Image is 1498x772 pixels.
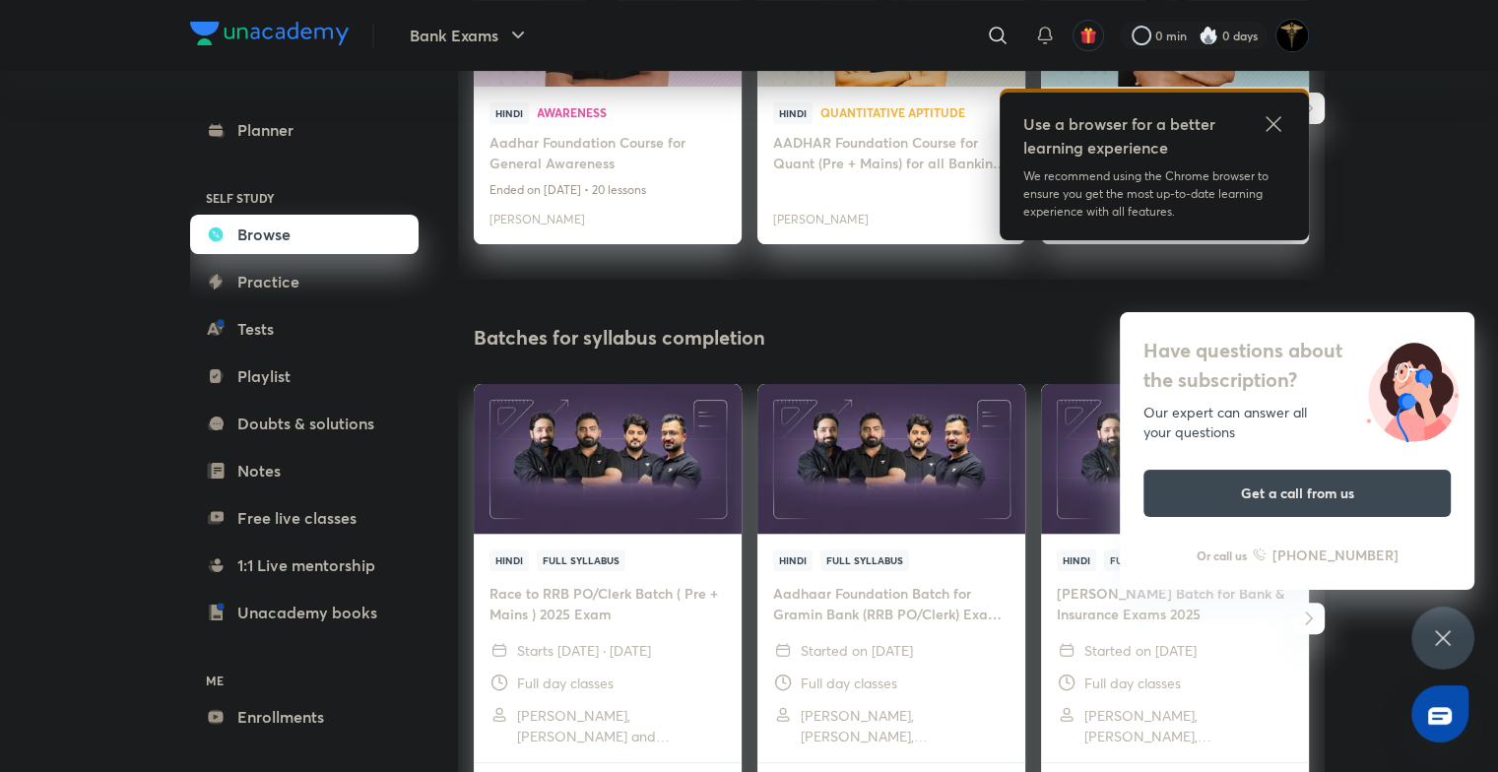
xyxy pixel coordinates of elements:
[190,697,419,737] a: Enrollments
[474,384,742,762] a: ThumbnailHindiFull SyllabusRace to RRB PO/Clerk Batch ( Pre + Mains ) 2025 ExamStarts [DATE] · [D...
[190,22,349,45] img: Company Logo
[1350,336,1474,442] img: ttu_illustration_new.svg
[1084,705,1293,746] p: Abhijeet Mishra, Vishal Parihar, Puneet Kumar Sharma and 1 more
[489,583,726,624] h4: Race to RRB PO/Clerk Batch ( Pre + Mains ) 2025 Exam
[1084,673,1181,693] p: Full day classes
[489,102,529,124] span: Hindi
[190,593,419,632] a: Unacademy books
[1143,403,1451,442] div: Our expert can answer all your questions
[801,705,1010,746] p: Dipesh Kumar, Abhijeet Mishra, Vishal Parihar and 2 more
[773,132,1010,177] a: AADHAR Foundation Course for Quant (Pre + Mains) for all Banking Exams
[537,106,726,120] a: Awareness
[517,705,726,746] p: Dipesh Kumar, Abhijeet Mishra and Puneet Kumar Sharma
[489,177,726,203] p: Ended on [DATE] • 20 lessons
[1073,20,1104,51] button: avatar
[1041,384,1309,762] a: ThumbnailHindiFull Syllabus[PERSON_NAME] Batch for Bank & Insurance Exams 2025Started on [DATE]Fu...
[471,382,744,535] img: Thumbnail
[773,102,813,124] span: Hindi
[754,382,1027,535] img: Thumbnail
[1023,112,1219,160] h5: Use a browser for a better learning experience
[1199,26,1218,45] img: streak
[801,673,897,693] p: Full day classes
[517,640,651,661] p: Starts [DATE] · [DATE]
[398,16,542,55] button: Bank Exams
[190,215,419,254] a: Browse
[757,384,1025,762] a: ThumbnailHindiFull SyllabusAadhaar Foundation Batch for Gramin Bank (RRB PO/Clerk) Exam 2025Start...
[489,203,726,228] a: [PERSON_NAME]
[190,110,419,150] a: Planner
[1253,545,1399,565] a: [PHONE_NUMBER]
[190,181,419,215] h6: SELF STUDY
[190,498,419,538] a: Free live classes
[489,132,726,177] a: Aadhar Foundation Course for General Awareness
[190,404,419,443] a: Doubts & solutions
[773,583,1010,624] h4: Aadhaar Foundation Batch for Gramin Bank (RRB PO/Clerk) Exam 2025
[190,664,419,697] h6: ME
[1143,336,1451,395] h4: Have questions about the subscription?
[190,451,419,490] a: Notes
[773,549,813,571] span: Hindi
[1023,167,1285,221] p: We recommend using the Chrome browser to ensure you get the most up-to-date learning experience w...
[537,549,625,571] span: Full Syllabus
[773,203,1010,228] a: [PERSON_NAME]
[190,546,419,585] a: 1:1 Live mentorship
[820,106,1010,118] span: Quantitative Aptitude
[190,309,419,349] a: Tests
[517,673,614,693] p: Full day classes
[190,262,419,301] a: Practice
[190,356,419,396] a: Playlist
[474,323,765,353] h2: Batches for syllabus completion
[1275,19,1309,52] img: Aravind
[1084,640,1197,661] p: Started on [DATE]
[1057,583,1293,624] h4: [PERSON_NAME] Batch for Bank & Insurance Exams 2025
[190,22,349,50] a: Company Logo
[1272,545,1399,565] h6: [PHONE_NUMBER]
[1143,470,1451,517] button: Get a call from us
[537,106,726,118] span: Awareness
[489,549,529,571] span: Hindi
[801,640,913,661] p: Started on [DATE]
[820,549,909,571] span: Full Syllabus
[1057,549,1096,571] span: Hindi
[820,106,1010,120] a: Quantitative Aptitude
[1079,27,1097,44] img: avatar
[1197,547,1247,564] p: Or call us
[1104,549,1193,571] span: Full Syllabus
